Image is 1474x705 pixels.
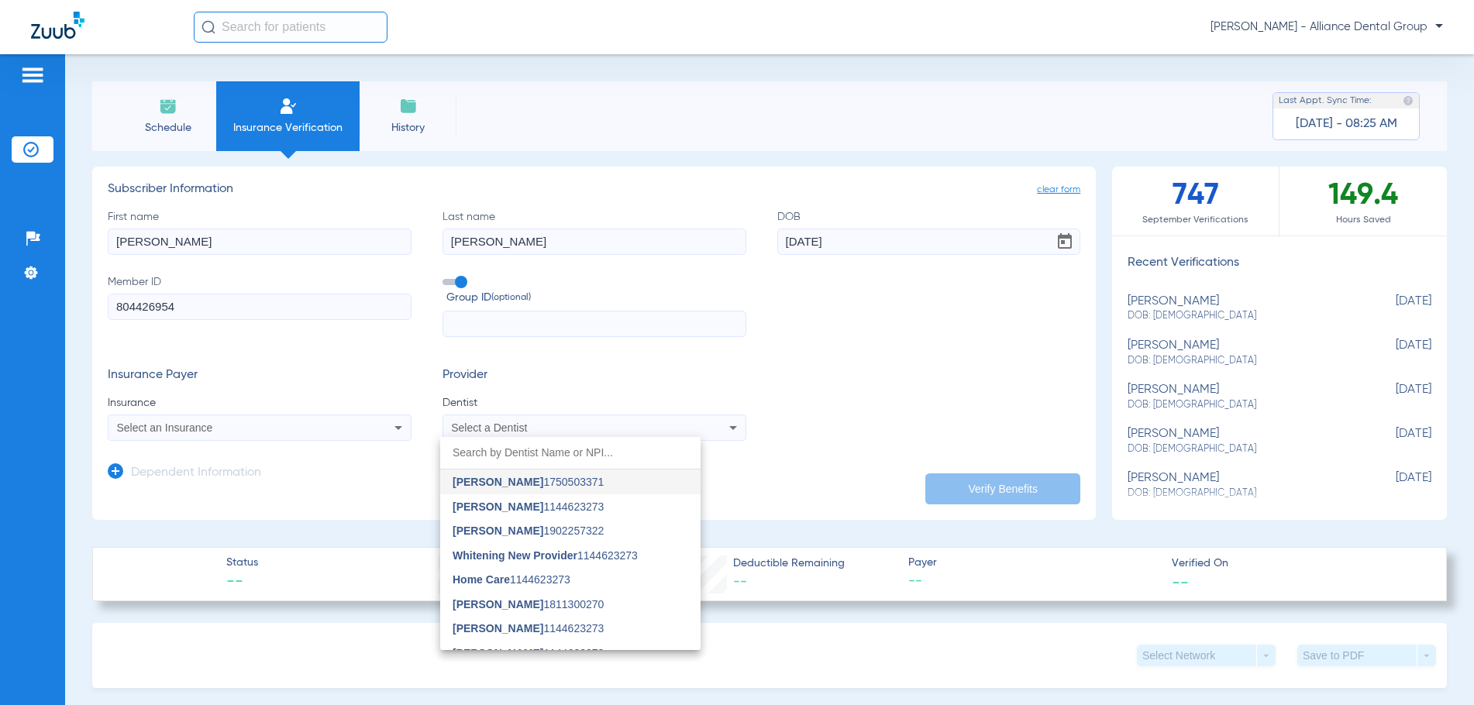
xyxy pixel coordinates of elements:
span: Whitening New Provider [453,549,577,562]
span: [PERSON_NAME] [453,598,543,610]
span: [PERSON_NAME] [453,647,543,659]
span: 1750503371 [453,476,604,487]
span: [PERSON_NAME] [453,524,543,537]
span: 1144623273 [453,574,570,585]
span: [PERSON_NAME] [453,622,543,634]
span: [PERSON_NAME] [453,500,543,513]
input: dropdown search [440,437,701,469]
span: Home Care [453,573,510,586]
span: 1144623273 [453,648,604,659]
span: 1144623273 [453,623,604,634]
span: [PERSON_NAME] [453,476,543,488]
span: 1144623273 [453,501,604,512]
span: 1811300270 [453,599,604,610]
span: 1144623273 [453,550,638,561]
span: 1902257322 [453,525,604,536]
